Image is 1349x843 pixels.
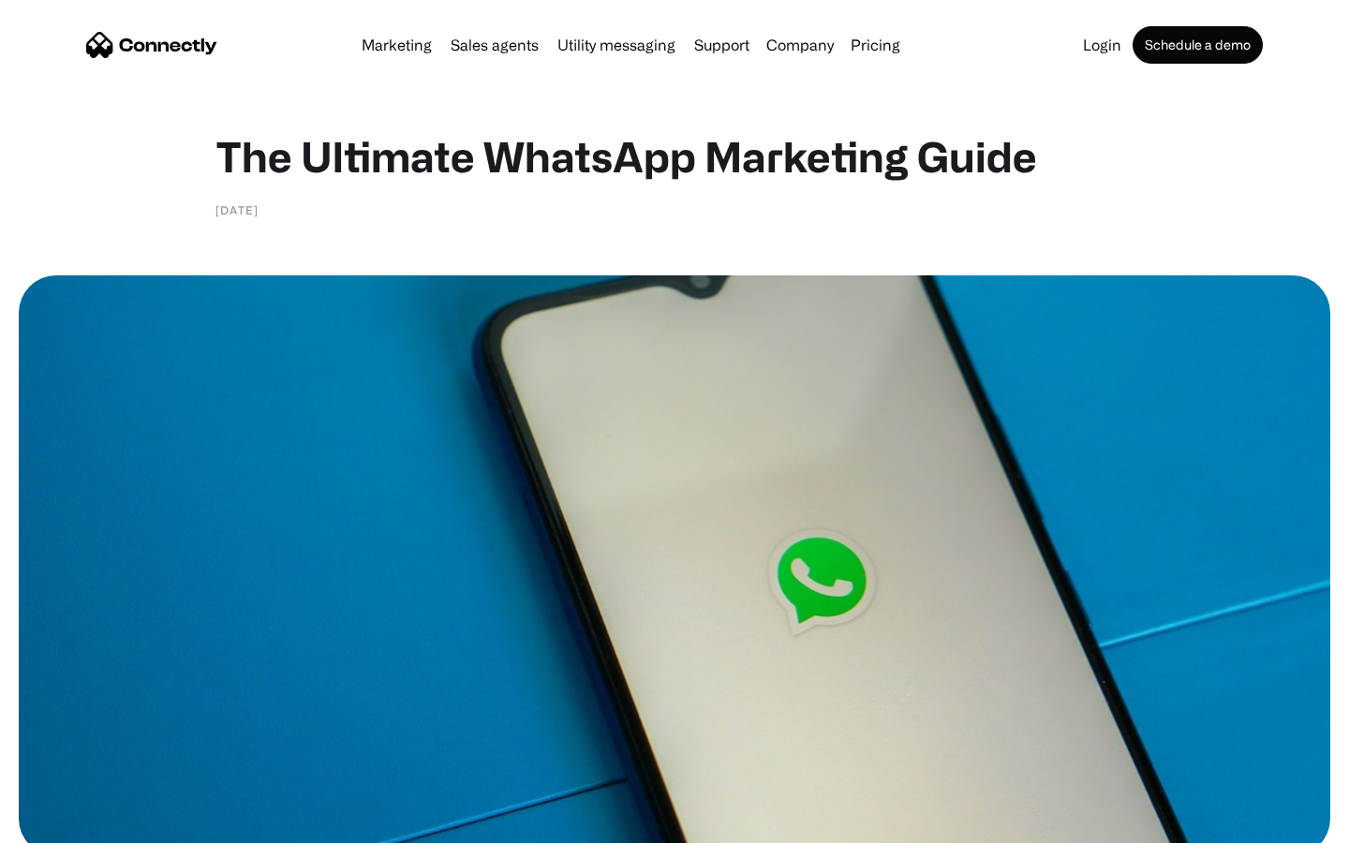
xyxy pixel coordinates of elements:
[1133,26,1263,64] a: Schedule a demo
[215,200,259,219] div: [DATE]
[550,37,683,52] a: Utility messaging
[1075,37,1129,52] a: Login
[19,810,112,836] aside: Language selected: English
[37,810,112,836] ul: Language list
[443,37,546,52] a: Sales agents
[215,131,1134,182] h1: The Ultimate WhatsApp Marketing Guide
[687,37,757,52] a: Support
[766,32,834,58] div: Company
[354,37,439,52] a: Marketing
[843,37,908,52] a: Pricing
